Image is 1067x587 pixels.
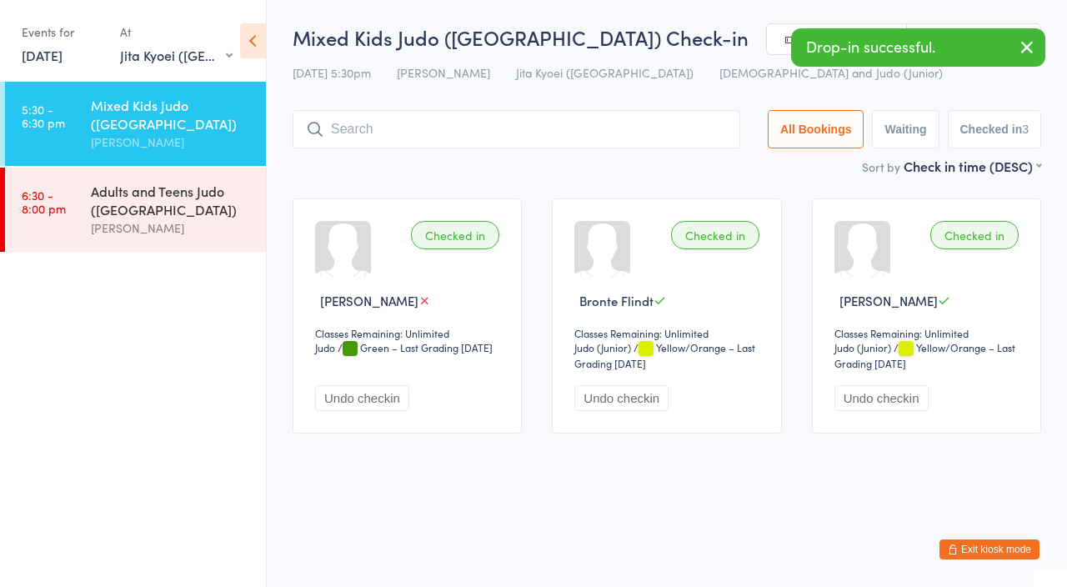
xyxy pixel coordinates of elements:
div: Judo (Junior) [574,340,631,354]
a: [DATE] [22,46,63,64]
div: Checked in [411,221,499,249]
time: 5:30 - 6:30 pm [22,103,65,129]
div: Classes Remaining: Unlimited [574,326,764,340]
div: Mixed Kids Judo ([GEOGRAPHIC_DATA]) [91,96,252,133]
button: Waiting [872,110,939,148]
input: Search [293,110,740,148]
div: [PERSON_NAME] [91,133,252,152]
div: Check in time (DESC) [904,157,1041,175]
div: Classes Remaining: Unlimited [315,326,504,340]
a: 6:30 -8:00 pmAdults and Teens Judo ([GEOGRAPHIC_DATA])[PERSON_NAME] [5,168,266,252]
div: 3 [1022,123,1029,136]
div: Drop-in successful. [791,28,1045,67]
div: Checked in [671,221,759,249]
div: Jita Kyoei ([GEOGRAPHIC_DATA]) [120,46,233,64]
span: Bronte Flindt [579,292,654,309]
span: / Green – Last Grading [DATE] [338,340,493,354]
span: / Yellow/Orange – Last Grading [DATE] [574,340,755,370]
label: Sort by [862,158,900,175]
div: [PERSON_NAME] [91,218,252,238]
a: 5:30 -6:30 pmMixed Kids Judo ([GEOGRAPHIC_DATA])[PERSON_NAME] [5,82,266,166]
div: Checked in [930,221,1019,249]
div: At [120,18,233,46]
button: Undo checkin [574,385,669,411]
span: [DATE] 5:30pm [293,64,371,81]
button: Checked in3 [948,110,1042,148]
div: Classes Remaining: Unlimited [834,326,1024,340]
span: / Yellow/Orange – Last Grading [DATE] [834,340,1015,370]
h2: Mixed Kids Judo ([GEOGRAPHIC_DATA]) Check-in [293,23,1041,51]
time: 6:30 - 8:00 pm [22,188,66,215]
div: Judo [315,340,335,354]
button: Exit kiosk mode [939,539,1039,559]
div: Adults and Teens Judo ([GEOGRAPHIC_DATA]) [91,182,252,218]
span: [DEMOGRAPHIC_DATA] and Judo (Junior) [719,64,943,81]
div: Events for [22,18,103,46]
span: [PERSON_NAME] [320,292,418,309]
span: Jita Kyoei ([GEOGRAPHIC_DATA]) [516,64,694,81]
span: [PERSON_NAME] [839,292,938,309]
span: [PERSON_NAME] [397,64,490,81]
button: Undo checkin [315,385,409,411]
button: Undo checkin [834,385,929,411]
div: Judo (Junior) [834,340,891,354]
button: All Bookings [768,110,864,148]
